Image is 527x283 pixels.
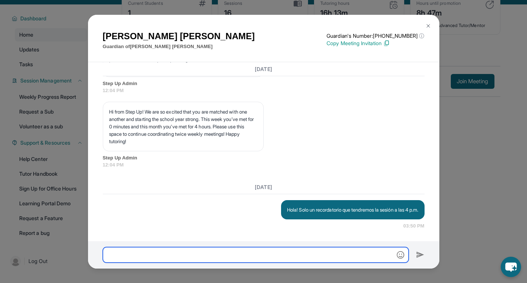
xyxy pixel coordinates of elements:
[425,23,431,29] img: Close Icon
[103,87,425,94] span: 12:04 PM
[327,32,424,40] p: Guardian's Number: [PHONE_NUMBER]
[416,250,425,259] img: Send icon
[103,183,425,191] h3: [DATE]
[287,206,418,213] p: Hola! Solo un recordatorio que tendremos la sesión a las 4 p.m.
[103,43,255,50] p: Guardian of [PERSON_NAME] [PERSON_NAME]
[327,40,424,47] p: Copy Meeting Invitation
[103,30,255,43] h1: [PERSON_NAME] [PERSON_NAME]
[103,161,425,169] span: 12:04 PM
[419,32,424,40] span: ⓘ
[109,108,257,145] p: Hi from Step Up! We are so excited that you are matched with one another and starting the school ...
[103,154,425,162] span: Step Up Admin
[397,251,404,259] img: Emoji
[383,40,390,47] img: Copy Icon
[501,257,521,277] button: chat-button
[403,222,425,230] span: 03:50 PM
[103,80,425,87] span: Step Up Admin
[103,65,425,73] h3: [DATE]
